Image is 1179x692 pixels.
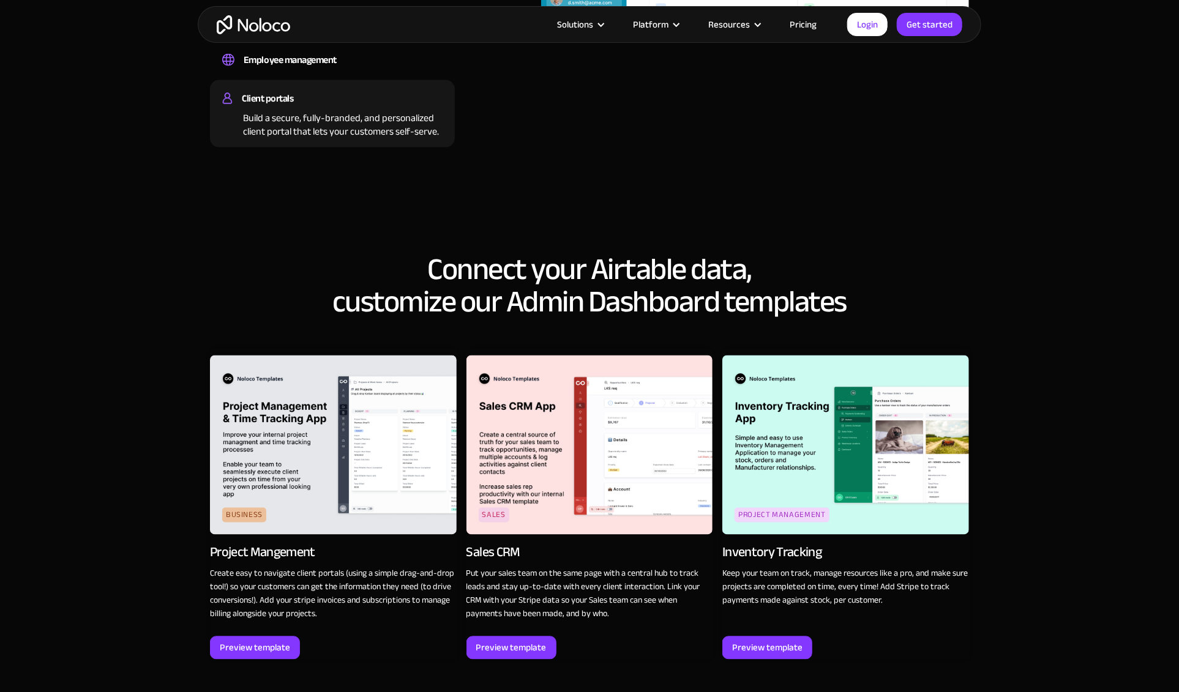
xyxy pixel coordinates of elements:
div: Easily manage employee information, track performance, and handle HR tasks from a single platform. [222,69,443,73]
div: Employee management [244,51,337,69]
p: Keep your team on track, manage resources like a pro, and make sure projects are completed on tim... [722,567,969,608]
a: BusinessProject MangementCreate easy to navigate client portals (using a simple drag-and-drop too... [210,349,457,660]
a: salesSales CRMPut your sales team on the same page with a central hub to track leads and stay up-... [466,349,713,660]
div: Platform [633,17,668,32]
div: Project Management [735,508,829,523]
a: Get started [897,13,962,36]
div: Solutions [542,17,618,32]
a: Project ManagementInventory TrackingKeep your team on track, manage resources like a pro, and mak... [722,349,969,660]
p: Put your sales team on the same page with a central hub to track leads and stay up-to-date with e... [466,567,713,621]
div: Project Mangement [210,544,315,561]
div: Resources [693,17,774,32]
div: sales [479,508,509,523]
div: Preview template [476,640,547,656]
a: Login [847,13,888,36]
div: Resources [708,17,750,32]
div: Sales CRM [466,544,520,561]
div: Preview template [732,640,803,656]
div: Inventory Tracking [722,544,822,561]
div: Preview template [220,640,290,656]
p: Create easy to navigate client portals (using a simple drag-and-drop tool!) so your customers can... [210,567,457,621]
a: home [217,15,290,34]
div: Solutions [557,17,593,32]
a: Pricing [774,17,832,32]
div: Platform [618,17,693,32]
div: Business [222,508,266,523]
div: Client portals [242,89,293,108]
div: Build a secure, fully-branded, and personalized client portal that lets your customers self-serve. [222,108,443,138]
h2: Connect your Airtable data, customize our Admin Dashboard templates [210,253,969,319]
